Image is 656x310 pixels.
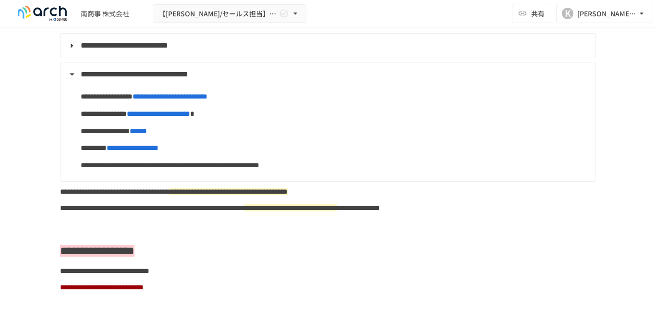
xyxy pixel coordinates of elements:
button: 【[PERSON_NAME]/セールス担当】南商事 株式会社様_導入支援サポート [153,4,306,23]
div: [PERSON_NAME][EMAIL_ADDRESS][DOMAIN_NAME] [577,8,637,20]
span: 共有 [531,8,545,19]
div: K [562,8,573,19]
img: logo-default@2x-9cf2c760.svg [12,6,73,21]
span: 【[PERSON_NAME]/セールス担当】南商事 株式会社様_導入支援サポート [159,8,277,20]
button: 共有 [512,4,552,23]
button: K[PERSON_NAME][EMAIL_ADDRESS][DOMAIN_NAME] [556,4,652,23]
div: 南商事 株式会社 [81,9,129,19]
